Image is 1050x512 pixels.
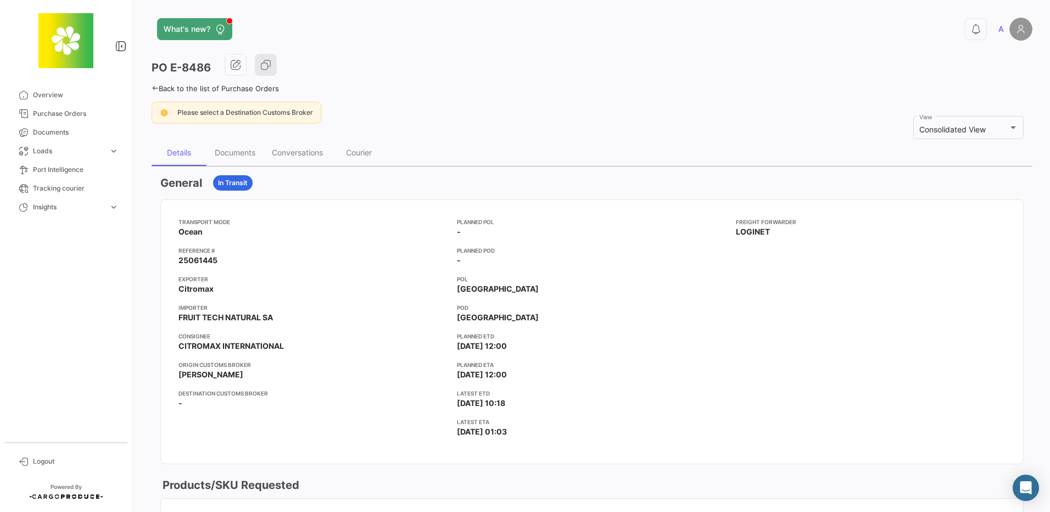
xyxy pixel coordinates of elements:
[272,148,323,157] div: Conversations
[998,24,1004,35] span: A
[178,312,273,323] span: FRUIT TECH NATURAL SA
[457,312,539,323] span: [GEOGRAPHIC_DATA]
[457,426,507,437] span: [DATE] 01:03
[457,332,727,341] app-card-info-title: Planned ETD
[178,218,448,226] app-card-info-title: Transport mode
[157,18,232,40] button: What's new?
[346,148,372,157] div: Courier
[33,90,119,100] span: Overview
[457,389,727,398] app-card-info-title: Latest ETD
[33,165,119,175] span: Port Intelligence
[33,202,104,212] span: Insights
[178,360,448,369] app-card-info-title: Origin Customs Broker
[178,369,243,380] span: [PERSON_NAME]
[919,125,986,134] span: Consolidated View
[9,160,123,179] a: Port Intelligence
[1009,18,1032,41] img: placeholder-user.png
[178,226,203,237] span: Ocean
[457,303,727,312] app-card-info-title: POD
[178,283,214,294] span: Citromax
[33,146,104,156] span: Loads
[167,148,191,157] div: Details
[457,255,461,266] span: -
[457,246,727,255] app-card-info-title: Planned POD
[736,226,770,237] span: LOGINET
[457,218,727,226] app-card-info-title: Planned POL
[215,148,255,157] div: Documents
[178,246,448,255] app-card-info-title: Reference #
[152,84,279,93] a: Back to the list of Purchase Orders
[9,86,123,104] a: Overview
[33,183,119,193] span: Tracking courier
[178,389,448,398] app-card-info-title: Destination Customs Broker
[109,202,119,212] span: expand_more
[33,127,119,137] span: Documents
[178,341,284,352] span: CITROMAX INTERNATIONAL
[457,341,507,352] span: [DATE] 12:00
[178,255,217,266] span: 25061445
[178,398,182,409] span: -
[33,109,119,119] span: Purchase Orders
[177,108,313,116] span: Please select a Destination Customs Broker
[218,178,248,188] span: In Transit
[178,275,448,283] app-card-info-title: Exporter
[457,283,539,294] span: [GEOGRAPHIC_DATA]
[457,418,727,426] app-card-info-title: Latest ETA
[160,477,299,493] h3: Products/SKU Requested
[178,303,448,312] app-card-info-title: Importer
[160,175,202,191] h3: General
[9,104,123,123] a: Purchase Orders
[457,398,505,409] span: [DATE] 10:18
[9,179,123,198] a: Tracking courier
[736,218,1006,226] app-card-info-title: Freight Forwarder
[38,13,93,68] img: 8664c674-3a9e-46e9-8cba-ffa54c79117b.jfif
[164,24,210,35] span: What's new?
[33,457,119,466] span: Logout
[1013,475,1039,501] div: Abrir Intercom Messenger
[457,226,461,237] span: -
[457,369,507,380] span: [DATE] 12:00
[9,123,123,142] a: Documents
[109,146,119,156] span: expand_more
[178,332,448,341] app-card-info-title: Consignee
[457,275,727,283] app-card-info-title: POL
[152,60,211,75] h3: PO E-8486
[457,360,727,369] app-card-info-title: Planned ETA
